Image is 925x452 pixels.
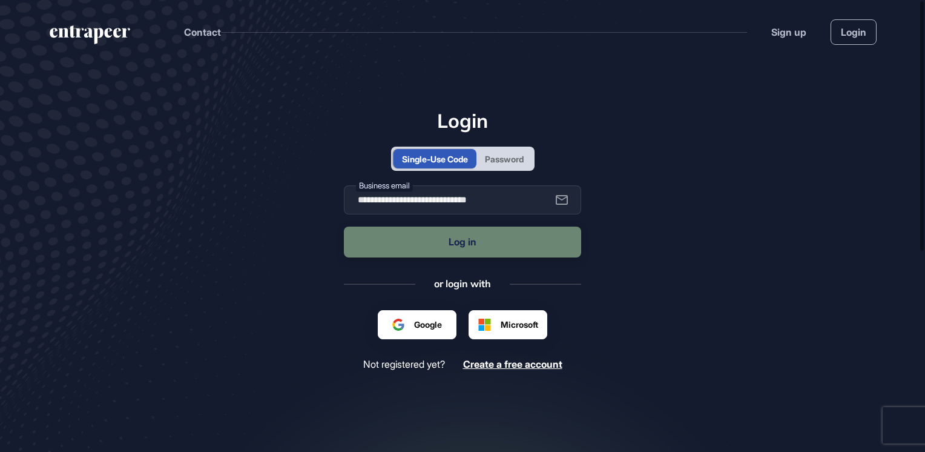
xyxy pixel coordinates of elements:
[363,359,445,370] span: Not registered yet?
[344,109,581,132] h1: Login
[402,153,468,165] div: Single-Use Code
[344,227,581,258] button: Log in
[356,179,413,192] label: Business email
[48,25,131,48] a: entrapeer-logo
[501,318,538,331] span: Microsoft
[463,359,562,370] a: Create a free account
[434,277,491,290] div: or login with
[831,19,877,45] a: Login
[485,153,524,165] div: Password
[184,24,221,40] button: Contact
[771,25,806,39] a: Sign up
